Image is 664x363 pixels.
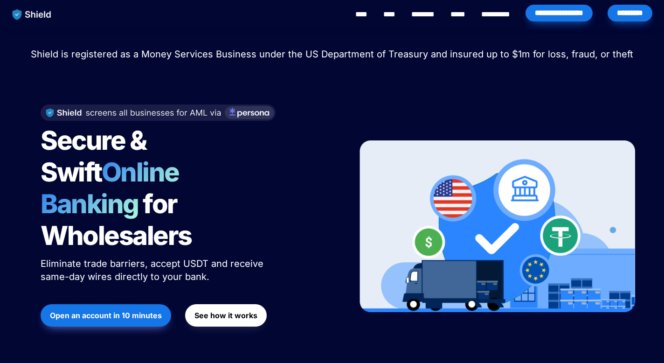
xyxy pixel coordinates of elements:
strong: Open an account in 10 minutes [50,311,162,320]
span: Secure & Swift [41,125,151,188]
button: Open an account in 10 minutes [41,304,171,327]
span: Shield is registered as a Money Services Business under the US Department of Treasury and insured... [31,49,633,60]
strong: See how it works [194,311,257,320]
span: Eliminate trade barriers, accept USDT and receive same-day wires directly to your bank. [41,258,266,282]
button: See how it works [185,304,267,327]
span: Online Banking [41,156,188,220]
a: See how it works [185,300,267,331]
img: website logo [8,5,56,24]
a: Open an account in 10 minutes [41,300,171,331]
span: for Wholesalers [41,188,192,251]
